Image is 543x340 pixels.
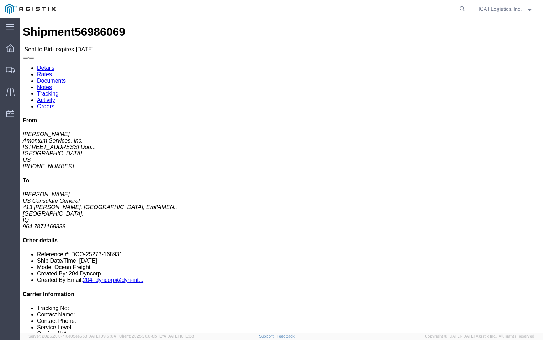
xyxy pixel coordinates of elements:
span: Client: 2025.20.0-8b113f4 [119,334,194,338]
span: Server: 2025.20.0-710e05ee653 [28,334,116,338]
span: ICAT Logistics, Inc. [479,5,522,13]
img: logo [5,4,56,14]
iframe: FS Legacy Container [20,18,543,333]
a: Feedback [276,334,295,338]
a: Support [259,334,277,338]
button: ICAT Logistics, Inc. [478,5,533,13]
span: Copyright © [DATE]-[DATE] Agistix Inc., All Rights Reserved [425,333,534,339]
span: [DATE] 09:51:04 [87,334,116,338]
span: [DATE] 10:16:38 [166,334,194,338]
